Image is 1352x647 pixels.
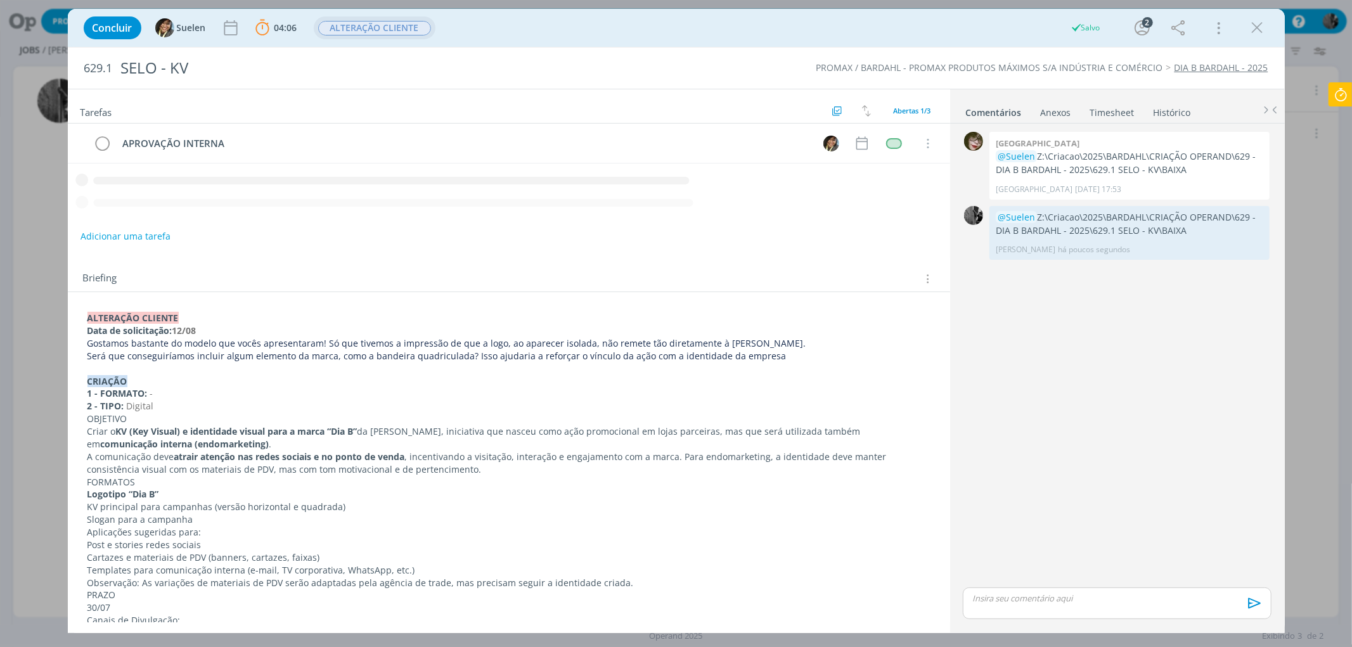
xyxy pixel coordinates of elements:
[87,589,930,601] p: PRAZO
[87,539,930,551] p: Post e stories redes sociais
[1142,17,1153,28] div: 2
[996,244,1055,255] p: [PERSON_NAME]
[155,18,174,37] img: S
[996,138,1079,149] b: [GEOGRAPHIC_DATA]
[87,476,930,489] p: FORMATOS
[274,22,297,34] span: 04:06
[1175,61,1268,74] a: DIA B BARDAHL - 2025
[894,106,931,115] span: Abertas 1/3
[1058,244,1130,255] span: há poucos segundos
[87,501,930,513] p: KV principal para campanhas (versão horizontal e quadrada)
[87,312,179,324] strong: ALTERAÇÃO CLIENTE
[84,16,141,39] button: Concluir
[174,451,405,463] strong: atrair atenção nas redes sociais e no ponto de venda
[318,20,432,36] button: ALTERAÇÃO CLIENTE
[68,9,1285,633] div: dialog
[1075,184,1121,195] span: [DATE] 17:53
[117,136,812,151] div: APROVAÇÃO INTERNA
[1132,18,1152,38] button: 2
[965,101,1022,119] a: Comentários
[1090,101,1135,119] a: Timesheet
[1071,22,1100,34] div: Salvo
[862,105,871,117] img: arrow-down-up.svg
[1153,101,1192,119] a: Histórico
[87,387,148,399] strong: 1 - FORMATO:
[83,271,117,287] span: Briefing
[87,324,172,336] strong: Data de solicitação:
[115,53,769,84] div: SELO - KV
[87,601,930,614] p: 30/07
[816,61,1163,74] a: PROMAX / BARDAHL - PROMAX PRODUTOS MÁXIMOS S/A INDÚSTRIA E COMÉRCIO
[823,136,839,151] img: S
[87,425,930,451] p: Criar o da [PERSON_NAME], iniciativa que nasceu como ação promocional em lojas parceiras, mas que...
[87,488,159,500] strong: Logotipo “Dia B”
[822,134,841,153] button: S
[87,564,930,577] p: Templates para comunicação interna (e-mail, TV corporativa, WhatsApp, etc.)
[80,103,112,119] span: Tarefas
[87,451,930,476] p: A comunicação deve , incentivando a visitação, interação e engajamento com a marca. Para endomark...
[252,18,300,38] button: 04:06
[87,577,930,589] p: Observação: As variações de materiais de PDV serão adaptadas pela agência de trade, mas precisam ...
[996,184,1072,195] p: [GEOGRAPHIC_DATA]
[87,400,124,412] strong: 2 - TIPO:
[996,150,1263,176] p: Z:\Criacao\2025\BARDAHL\CRIAÇÃO OPERAND\629 - DIA B BARDAHL - 2025\629.1 SELO - KV\BAIXA
[87,350,787,362] span: Será que conseguiríamos incluir algum elemento da marca, como a bandeira quadriculada? Isso ajuda...
[964,132,983,151] img: K
[177,23,206,32] span: Suelen
[127,400,154,412] span: Digital
[964,206,983,225] img: P
[93,23,132,33] span: Concluir
[172,324,196,336] strong: 12/08
[87,375,127,387] strong: CRIAÇÃO
[996,211,1263,237] p: Z:\Criacao\2025\BARDAHL\CRIAÇÃO OPERAND\629 - DIA B BARDAHL - 2025\629.1 SELO - KV\BAIXA
[318,21,431,35] span: ALTERAÇÃO CLIENTE
[87,551,930,564] p: Cartazes e materiais de PDV (banners, cartazes, faixas)
[87,337,806,349] span: Gostamos bastante do modelo que vocês apresentaram! Só que tivemos a impressão de que a logo, ao ...
[155,18,206,37] button: SSuelen
[87,413,930,425] p: OBJETIVO
[150,387,153,399] span: -
[84,61,113,75] span: 629.1
[80,225,171,248] button: Adicionar uma tarefa
[87,614,930,627] p: Canais de Divulgação:
[87,513,930,526] p: Slogan para a campanha
[101,438,269,450] strong: comunicação interna (endomarketing)
[1041,106,1071,119] div: Anexos
[87,526,930,539] p: Aplicações sugeridas para:
[998,150,1035,162] span: @Suelen
[998,211,1035,223] span: @Suelen
[116,425,357,437] strong: KV (Key Visual) e identidade visual para a marca “Dia B”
